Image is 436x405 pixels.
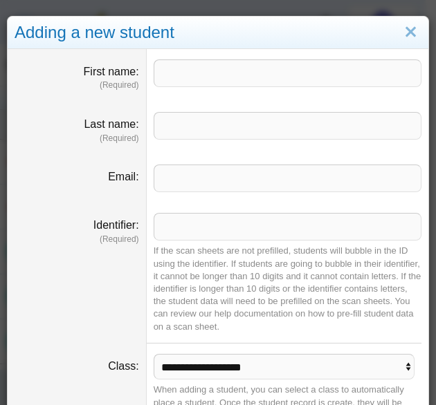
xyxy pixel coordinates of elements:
[108,171,138,182] label: Email
[93,219,139,231] label: Identifier
[15,79,139,91] dfn: (Required)
[15,133,139,144] dfn: (Required)
[108,360,138,372] label: Class
[84,118,138,130] label: Last name
[8,17,428,49] div: Adding a new student
[15,234,139,245] dfn: (Required)
[154,245,421,332] div: If the scan sheets are not prefilled, students will bubble in the ID using the identifier. If stu...
[400,21,421,44] a: Close
[84,66,139,77] label: First name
